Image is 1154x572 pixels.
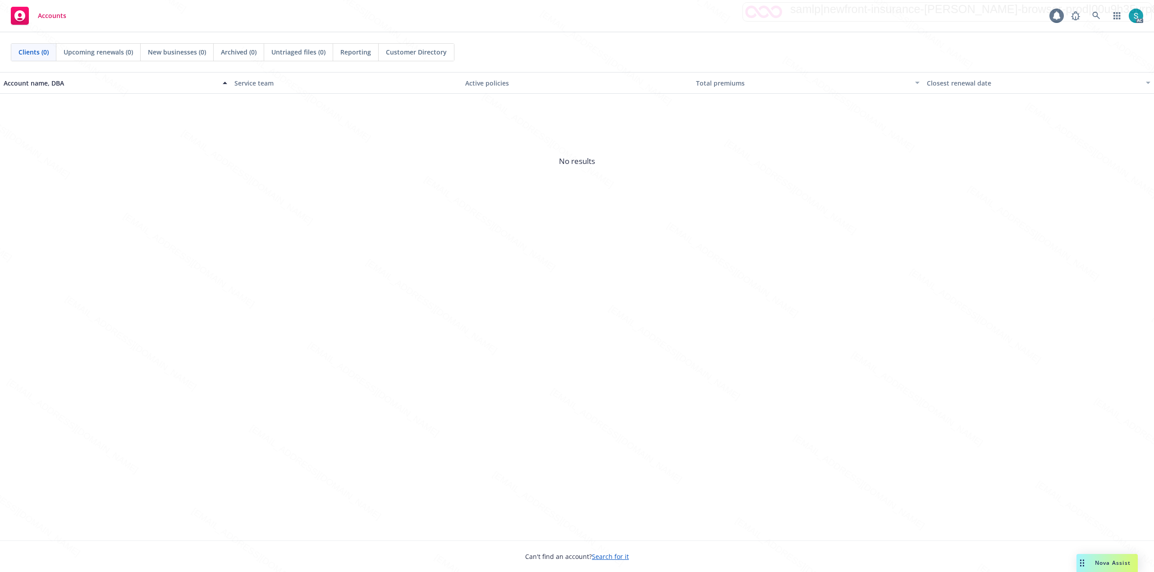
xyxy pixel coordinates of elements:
button: Active policies [462,72,692,94]
span: Can't find an account? [525,552,629,561]
span: Archived (0) [221,47,256,57]
span: Nova Assist [1095,559,1131,567]
div: Account name, DBA [4,78,217,88]
a: Search for it [592,552,629,561]
span: Untriaged files (0) [271,47,325,57]
button: Total premiums [692,72,923,94]
span: Upcoming renewals (0) [64,47,133,57]
div: Total premiums [696,78,910,88]
span: Customer Directory [386,47,447,57]
a: Report a Bug [1067,7,1085,25]
span: Reporting [340,47,371,57]
span: Clients (0) [18,47,49,57]
a: Search [1087,7,1105,25]
a: Accounts [7,3,70,28]
div: Active policies [465,78,689,88]
div: Closest renewal date [927,78,1140,88]
span: Accounts [38,12,66,19]
button: Closest renewal date [923,72,1154,94]
span: New businesses (0) [148,47,206,57]
img: photo [1129,9,1143,23]
button: Service team [231,72,462,94]
div: Drag to move [1076,554,1088,572]
button: Nova Assist [1076,554,1138,572]
a: Switch app [1108,7,1126,25]
div: Service team [234,78,458,88]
